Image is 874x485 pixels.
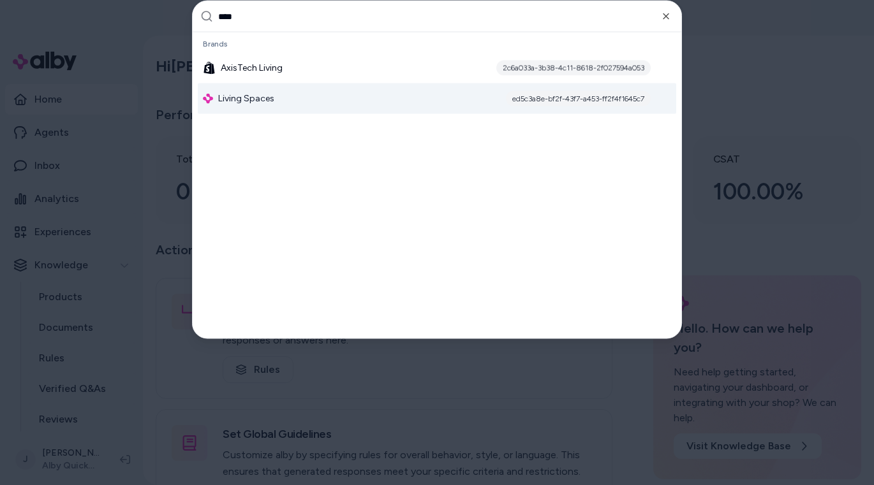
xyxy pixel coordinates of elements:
[193,33,681,338] div: Suggestions
[218,92,274,105] span: Living Spaces
[496,61,651,76] div: 2c6a033a-3b38-4c11-8618-2f027594a053
[203,94,213,104] img: alby Logo
[506,91,651,106] div: ed5c3a8e-bf2f-43f7-a453-ff2f4f1645c7
[198,35,676,53] div: Brands
[221,62,283,75] span: AxisTech Living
